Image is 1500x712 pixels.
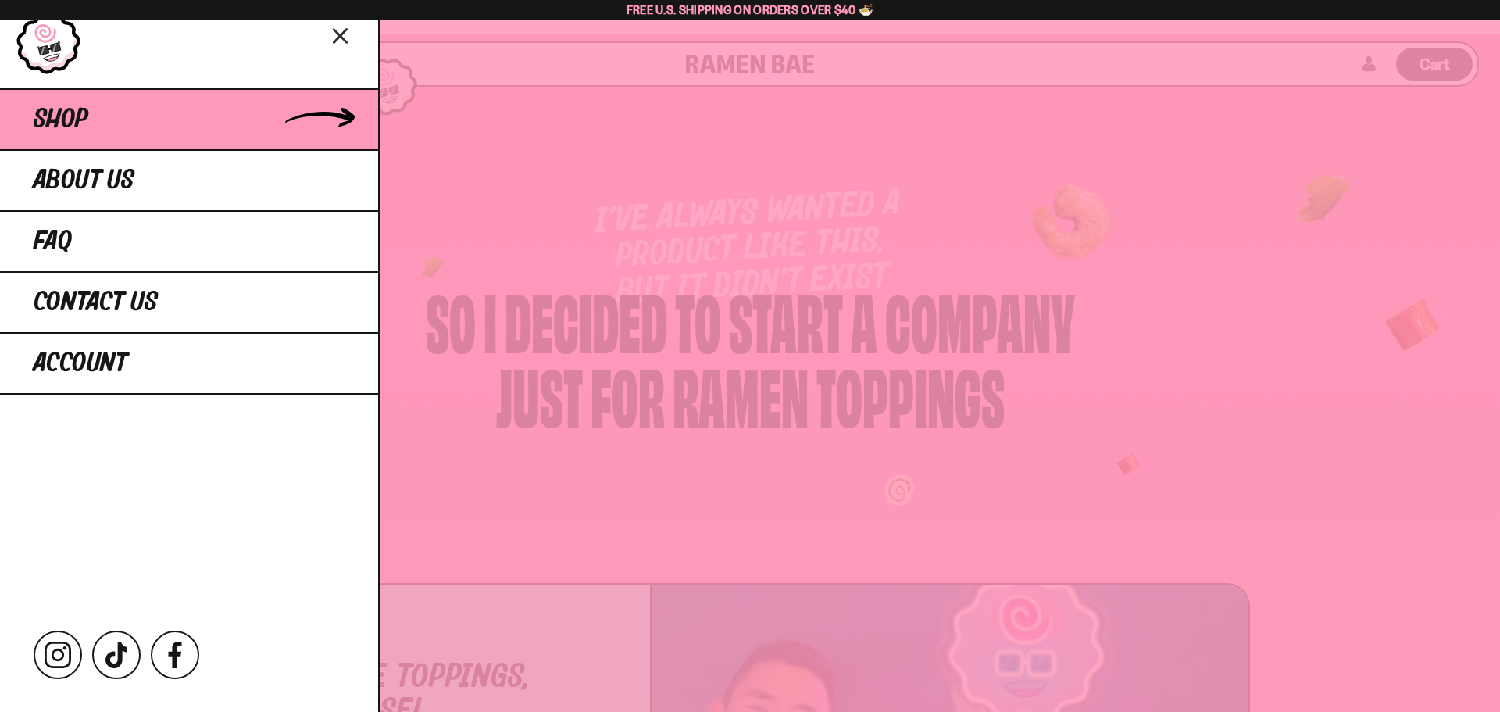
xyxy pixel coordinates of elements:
span: Account [34,349,127,377]
span: About Us [34,166,134,195]
span: Contact Us [34,288,158,317]
span: Shop [34,106,88,134]
span: FAQ [34,227,72,256]
span: Free U.S. Shipping on Orders over $40 🍜 [627,2,874,17]
button: Close menu [327,21,355,48]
